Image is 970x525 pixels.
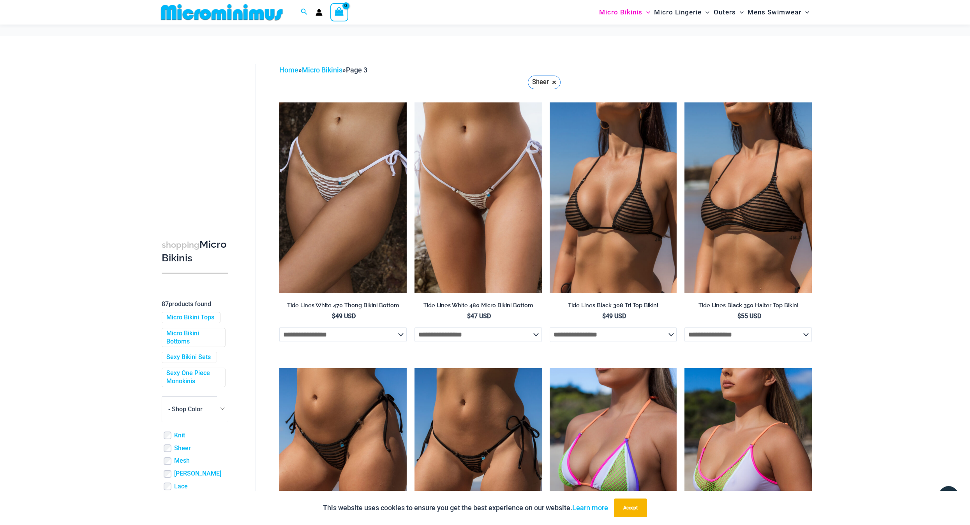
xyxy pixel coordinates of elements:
h2: Tide Lines Black 308 Tri Top Bikini [550,302,677,309]
bdi: 55 USD [737,312,761,320]
a: OutersMenu ToggleMenu Toggle [712,2,746,22]
p: This website uses cookies to ensure you get the best experience on our website. [323,502,608,514]
nav: Site Navigation [596,1,812,23]
a: Tide Lines Black 350 Halter Top Bikini [684,302,812,312]
img: Tide Lines White 480 Micro 01 [414,102,542,293]
a: [PERSON_NAME] [174,470,221,478]
span: Sheer [532,76,549,88]
a: Search icon link [301,7,308,17]
span: Micro Lingerie [654,2,702,22]
span: Outers [714,2,736,22]
h3: Micro Bikinis [162,238,228,265]
a: Account icon link [316,9,323,16]
a: Sheer [174,444,191,453]
a: Lace [174,483,188,491]
a: Knit [174,432,185,440]
a: Tide Lines Black 350 Halter Top 01Tide Lines Black 350 Halter Top 480 Micro 01Tide Lines Black 35... [684,102,812,293]
bdi: 49 USD [602,312,626,320]
a: Tide Lines White 470 Thong Bikini Bottom [279,302,407,312]
bdi: 49 USD [332,312,356,320]
a: Mens SwimwearMenu ToggleMenu Toggle [746,2,811,22]
span: - Shop Color [168,405,203,413]
a: Micro Bikinis [302,66,342,74]
span: $ [737,312,741,320]
img: MM SHOP LOGO FLAT [158,4,286,21]
a: Micro Bikini Bottoms [166,329,219,346]
a: Sexy One Piece Monokinis [166,369,219,386]
a: Sheer × [528,76,561,89]
img: Tide Lines Black 308 Tri Top 01 [550,102,677,293]
a: Micro Bikini Tops [166,314,214,322]
span: Micro Bikinis [599,2,642,22]
h2: Tide Lines White 470 Thong Bikini Bottom [279,302,407,309]
a: Learn more [572,504,608,512]
a: Tide Lines Black 308 Tri Top Bikini [550,302,677,312]
iframe: TrustedSite Certified [162,58,232,214]
a: Tide Lines Black 308 Tri Top 01Tide Lines Black 308 Tri Top 470 Thong 03Tide Lines Black 308 Tri ... [550,102,677,293]
h2: Tide Lines Black 350 Halter Top Bikini [684,302,812,309]
a: Tide Lines White 480 Micro 01Tide Lines White 480 Micro 02Tide Lines White 480 Micro 02 [414,102,542,293]
img: Tide Lines Black 350 Halter Top 01 [684,102,812,293]
h2: Tide Lines White 480 Micro Bikini Bottom [414,302,542,309]
span: Mens Swimwear [748,2,801,22]
span: $ [467,312,471,320]
span: Menu Toggle [642,2,650,22]
a: Mesh [174,457,190,465]
span: » » [279,66,367,74]
img: Tide Lines White 470 Thong 01 [279,102,407,293]
a: View Shopping Cart, empty [330,3,348,21]
span: × [552,79,556,85]
span: - Shop Color [162,397,228,422]
span: $ [332,312,335,320]
a: Sexy Bikini Sets [166,353,211,361]
span: Menu Toggle [736,2,744,22]
button: Accept [614,499,647,517]
span: Menu Toggle [801,2,809,22]
span: $ [602,312,606,320]
span: 87 [162,300,169,308]
a: Tide Lines White 480 Micro Bikini Bottom [414,302,542,312]
a: Home [279,66,298,74]
a: Tide Lines White 470 Thong 01Tide Lines White 470 Thong 02Tide Lines White 470 Thong 02 [279,102,407,293]
span: Page 3 [346,66,367,74]
a: Micro BikinisMenu ToggleMenu Toggle [597,2,652,22]
span: - Shop Color [162,396,228,422]
p: products found [162,298,228,310]
span: shopping [162,240,199,250]
bdi: 47 USD [467,312,491,320]
span: Menu Toggle [702,2,709,22]
a: Micro LingerieMenu ToggleMenu Toggle [652,2,711,22]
